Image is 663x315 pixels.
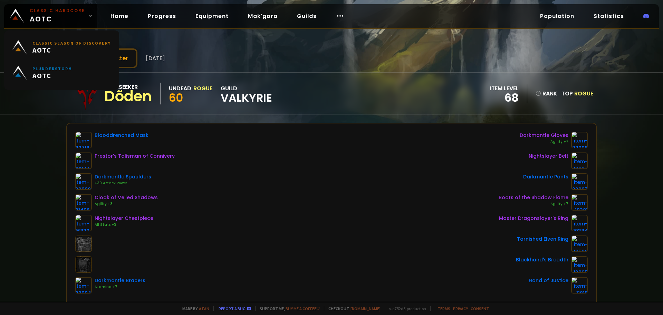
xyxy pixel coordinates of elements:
[146,54,165,63] span: [DATE]
[32,40,111,46] small: Classic Season of Discovery
[517,235,568,243] div: Tarnished Elven Ring
[95,284,145,290] div: Stamina +7
[499,215,568,222] div: Master Dragonslayer's Ring
[221,84,272,103] div: guild
[105,9,134,23] a: Home
[255,306,320,311] span: Support me,
[523,173,568,180] div: Darkmantle Pants
[385,306,426,311] span: v. d752d5 - production
[75,194,92,211] img: item-21406
[95,215,153,222] div: Nightslayer Chestpiece
[30,8,85,24] span: AOTC
[520,139,568,145] div: Agility +7
[142,9,182,23] a: Progress
[499,194,568,201] div: Boots of the Shadow Flame
[199,306,209,311] a: a fan
[571,215,588,231] img: item-19384
[499,201,568,207] div: Agility +7
[324,306,381,311] span: Checkout
[95,180,151,186] div: +30 Attack Power
[8,35,115,60] a: Classic Season of DiscoveryAOTC
[75,277,92,294] img: item-22004
[75,152,92,169] img: item-19377
[95,152,175,160] div: Prestor's Talisman of Connivery
[571,256,588,273] img: item-13965
[571,152,588,169] img: item-16827
[169,84,191,93] div: Undead
[571,194,588,211] img: item-19381
[490,93,519,103] div: 68
[95,201,158,207] div: Agility +3
[571,277,588,294] img: item-11815
[571,173,588,190] img: item-22007
[453,306,468,311] a: Privacy
[104,91,152,102] div: Dõden
[32,66,72,71] small: Plunderstorm
[75,215,92,231] img: item-16820
[571,235,588,252] img: item-18500
[571,132,588,148] img: item-22006
[193,84,212,93] div: Rogue
[536,89,557,98] div: rank
[438,306,450,311] a: Terms
[104,83,152,91] div: Soulseeker
[291,9,322,23] a: Guilds
[561,89,593,98] div: Top
[32,46,111,54] span: AOTC
[350,306,381,311] a: [DOMAIN_NAME]
[588,9,630,23] a: Statistics
[529,277,568,284] div: Hand of Justice
[8,60,115,86] a: PlunderstormAOTC
[574,90,593,98] span: Rogue
[95,194,158,201] div: Cloak of Veiled Shadows
[520,132,568,139] div: Darkmantle Gloves
[75,173,92,190] img: item-22008
[516,256,568,263] div: Blackhand's Breadth
[529,152,568,160] div: Nightslayer Belt
[75,132,92,148] img: item-22718
[221,93,272,103] span: Valkyrie
[95,173,151,180] div: Darkmantle Spaulders
[178,306,209,311] span: Made by
[95,277,145,284] div: Darkmantle Bracers
[219,306,246,311] a: Report a bug
[169,90,183,105] span: 60
[286,306,320,311] a: Buy me a coffee
[535,9,580,23] a: Population
[490,84,519,93] div: item level
[32,71,72,80] span: AOTC
[471,306,489,311] a: Consent
[190,9,234,23] a: Equipment
[30,8,85,14] small: Classic Hardcore
[95,222,153,228] div: All Stats +3
[242,9,283,23] a: Mak'gora
[95,132,148,139] div: Blooddrenched Mask
[4,4,97,28] a: Classic HardcoreAOTC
